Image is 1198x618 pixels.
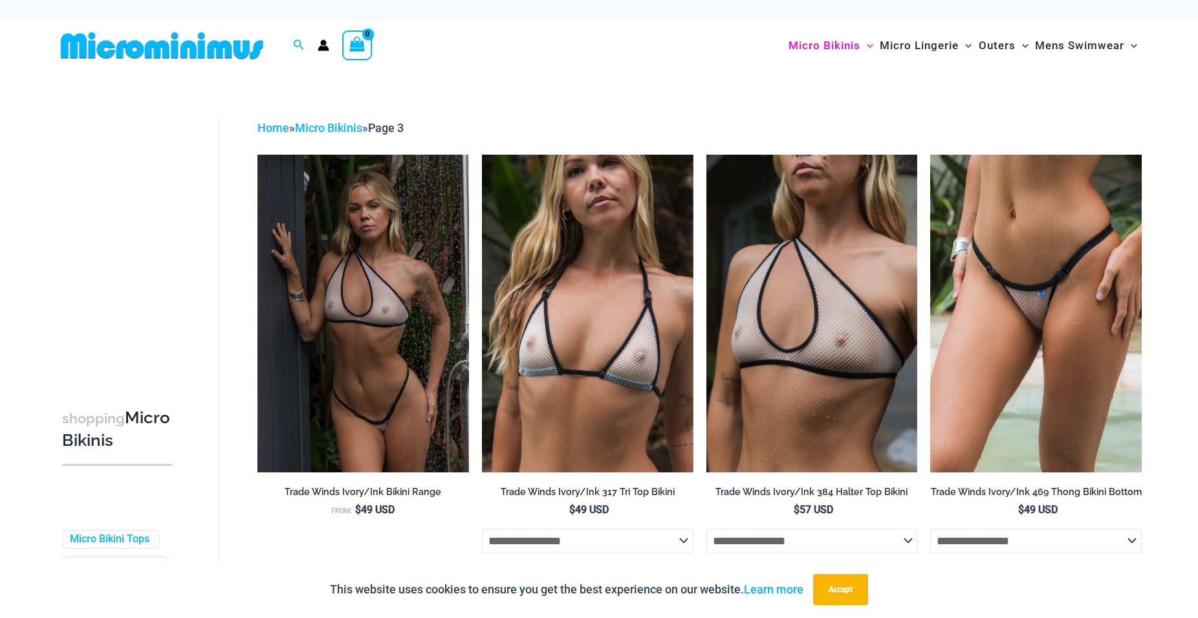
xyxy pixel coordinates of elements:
span: Menu Toggle [860,29,873,62]
a: Mens SwimwearMenu ToggleMenu Toggle [1032,26,1140,65]
span: Page 3 [368,121,404,135]
a: Trade Winds Ivory/Ink Bikini Range [257,486,469,503]
h2: Trade Winds Ivory/Ink 384 Halter Top Bikini [706,486,918,498]
img: Trade Winds IvoryInk 384 Top 01 [706,155,918,472]
img: Trade Winds IvoryInk 384 Top 453 Micro 04 [257,155,469,472]
a: Trade Winds Ivory/Ink 469 Thong Bikini Bottom [930,486,1142,503]
a: Trade Winds IvoryInk 384 Top 453 Micro 04Trade Winds IvoryInk 384 Top 469 Thong 03Trade Winds Ivo... [257,155,469,472]
a: Trade Winds IvoryInk 384 Top 01Trade Winds IvoryInk 384 Top 469 Thong 03Trade Winds IvoryInk 384 ... [706,155,918,472]
span: Micro Lingerie [880,29,959,62]
bdi: 49 USD [569,503,609,516]
bdi: 57 USD [794,503,833,516]
img: Trade Winds IvoryInk 317 Top 01 [482,155,693,472]
a: Trade Winds IvoryInk 317 Top 01Trade Winds IvoryInk 317 Top 469 Thong 03Trade Winds IvoryInk 317 ... [482,155,693,472]
iframe: TrustedSite Certified [62,108,179,367]
a: Account icon link [318,39,329,51]
a: Home [257,121,289,135]
a: Micro Bikinis [295,121,362,135]
a: Micro Bikini Bottoms [70,559,158,586]
img: Trade Winds IvoryInk 469 Thong 01 [930,155,1142,472]
span: $ [569,503,575,516]
span: Menu Toggle [1124,29,1137,62]
a: Micro LingerieMenu ToggleMenu Toggle [877,26,975,65]
span: $ [1018,503,1024,516]
span: Menu Toggle [1016,29,1029,62]
a: View Shopping Cart, empty [342,30,372,60]
h2: Trade Winds Ivory/Ink 469 Thong Bikini Bottom [930,486,1142,498]
bdi: 49 USD [355,503,395,516]
h2: Trade Winds Ivory/Ink 317 Tri Top Bikini [482,486,693,498]
a: Micro BikinisMenu ToggleMenu Toggle [785,26,877,65]
a: Micro Bikini Tops [70,533,149,546]
h2: Trade Winds Ivory/Ink Bikini Range [257,486,469,498]
span: $ [355,503,361,516]
a: OutersMenu ToggleMenu Toggle [975,26,1032,65]
span: $ [794,503,800,516]
button: Accept [813,574,868,605]
bdi: 49 USD [1018,503,1058,516]
nav: Site Navigation [783,24,1142,67]
span: Outers [979,29,1016,62]
a: Search icon link [293,38,305,54]
span: Menu Toggle [959,29,972,62]
span: Micro Bikinis [789,29,860,62]
h3: Micro Bikinis [62,407,173,452]
a: Trade Winds Ivory/Ink 317 Tri Top Bikini [482,486,693,503]
span: » » [257,121,404,135]
a: Trade Winds Ivory/Ink 384 Halter Top Bikini [706,486,918,503]
span: shopping [62,410,125,426]
span: From: [331,507,352,515]
p: This website uses cookies to ensure you get the best experience on our website. [330,580,803,599]
a: Trade Winds IvoryInk 469 Thong 01Trade Winds IvoryInk 317 Top 469 Thong 06Trade Winds IvoryInk 31... [930,155,1142,472]
a: Learn more [744,582,803,596]
span: Mens Swimwear [1035,29,1124,62]
img: MM SHOP LOGO FLAT [56,31,268,60]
